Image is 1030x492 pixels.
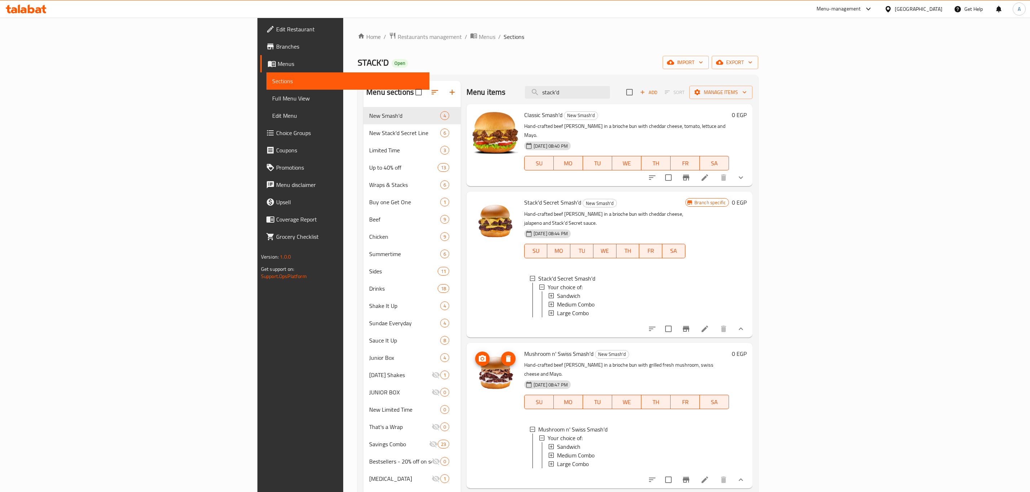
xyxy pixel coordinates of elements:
[440,353,449,362] div: items
[554,156,583,170] button: MO
[438,268,449,275] span: 11
[475,352,490,366] button: upload picture
[369,405,440,414] span: New Limited Time
[441,320,449,327] span: 4
[637,87,660,98] button: Add
[441,337,449,344] span: 8
[266,107,429,124] a: Edit Menu
[363,297,461,314] div: Shake It Up4
[527,158,551,169] span: SU
[639,244,662,258] button: FR
[661,321,676,336] span: Select to update
[261,272,307,281] a: Support.OpsPlatform
[441,233,449,240] span: 9
[440,250,449,258] div: items
[548,434,583,442] span: Your choice of:
[573,246,591,256] span: TU
[369,319,440,327] div: Sundae Everyday
[438,284,449,293] div: items
[644,158,668,169] span: TH
[440,405,449,414] div: items
[557,442,580,451] span: Sandwich
[538,425,607,434] span: Mushroom n' Swiss Smash'd
[531,230,571,237] span: [DATE] 08:44 PM
[583,199,617,207] div: New Smash'd
[441,147,449,154] span: 3
[691,199,729,206] span: Branch specific
[363,124,461,142] div: New Stack'd Secret Line6
[260,142,429,159] a: Coupons
[363,159,461,176] div: Up to 40% off13
[432,474,440,483] svg: Inactive section
[524,109,562,120] span: Classic Smash'd
[369,457,432,466] span: Bestsellers - 20% off on selected items
[440,319,449,327] div: items
[557,291,580,300] span: Sandwich
[557,451,594,460] span: Medium Combo
[465,32,467,41] li: /
[369,180,440,189] div: Wraps & Stacks
[369,111,440,120] div: New Smash'd
[441,406,449,413] span: 0
[440,371,449,379] div: items
[363,332,461,349] div: Sauce It Up8
[615,158,638,169] span: WE
[732,471,750,488] button: show more
[363,245,461,263] div: Summertime6
[641,156,671,170] button: TH
[440,215,449,224] div: items
[369,267,437,276] span: Sides
[470,32,495,41] a: Menus
[441,130,449,137] span: 6
[673,397,697,407] span: FR
[440,129,449,137] div: items
[358,32,758,41] nav: breadcrumb
[272,77,424,85] span: Sections
[441,251,449,258] span: 6
[524,122,729,140] p: Hand-crafted beef [PERSON_NAME] in a brioche bun with cheddar cheese, tomato, lettuce and Mayo.
[260,193,429,211] a: Upsell
[438,285,449,292] span: 18
[700,173,709,182] a: Edit menu item
[369,198,440,206] span: Buy one Get One
[276,42,424,51] span: Branches
[441,216,449,223] span: 9
[369,371,432,379] div: Ramadan Shakes
[703,397,726,407] span: SA
[441,303,449,309] span: 4
[260,21,429,38] a: Edit Restaurant
[637,87,660,98] span: Add item
[737,325,745,333] svg: Show Choices
[895,5,942,13] div: [GEOGRAPHIC_DATA]
[363,107,461,124] div: New Smash'd4
[369,284,437,293] div: Drinks
[817,5,861,13] div: Menu-management
[595,350,629,358] span: New Smash'd
[440,457,449,466] div: items
[363,142,461,159] div: Limited Time3
[472,349,518,395] img: Mushroom n' Swiss Smash'd
[557,397,580,407] span: MO
[644,397,668,407] span: TH
[369,353,440,362] span: Junior Box
[732,197,747,207] h6: 0 EGP
[369,163,437,172] span: Up to 40% off
[369,215,440,224] span: Beef
[369,129,440,137] div: New Stack'd Secret Line
[715,169,732,186] button: delete
[438,164,449,171] span: 13
[260,176,429,193] a: Menu disclaimer
[596,246,614,256] span: WE
[700,156,729,170] button: SA
[369,250,440,258] span: Summertime
[369,422,432,431] div: That's a Wrap
[278,59,424,68] span: Menus
[531,381,571,388] span: [DATE] 08:47 PM
[369,388,432,397] span: JUNIOR BOX
[426,84,443,101] span: Sort sections
[467,87,506,98] h2: Menu items
[732,169,750,186] button: show more
[586,397,609,407] span: TU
